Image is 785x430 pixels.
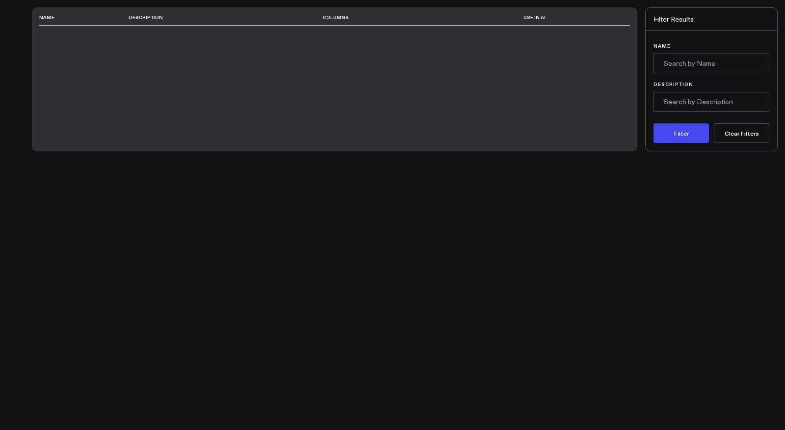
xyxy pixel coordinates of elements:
[129,9,323,26] th: Description
[654,123,709,143] button: Filter
[654,54,769,73] input: Search by Name
[646,8,777,31] div: Filter Results
[654,43,769,49] label: Name
[654,92,769,112] input: Search by Description
[323,9,471,26] th: Columns
[654,81,769,87] label: Description
[714,123,769,143] button: Clear Filters
[39,9,129,26] th: Name
[471,9,599,26] th: Use in AI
